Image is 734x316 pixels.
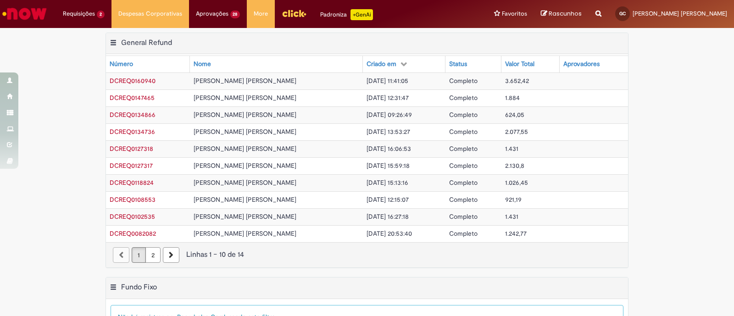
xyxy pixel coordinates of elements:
span: 2.077,55 [505,128,528,136]
span: DCREQ0108553 [110,195,156,204]
span: Despesas Corporativas [118,9,182,18]
span: [PERSON_NAME] [PERSON_NAME] [633,10,727,17]
span: DCREQ0134866 [110,111,156,119]
span: DCREQ0134736 [110,128,155,136]
span: Completo [449,178,478,187]
span: [PERSON_NAME] [PERSON_NAME] [194,229,296,238]
span: Favoritos [502,9,527,18]
a: Rascunhos [541,10,582,18]
span: [PERSON_NAME] [PERSON_NAME] [194,178,296,187]
span: DCREQ0082082 [110,229,156,238]
a: Abrir Registro: DCREQ0134866 [110,111,156,119]
span: [DATE] 11:41:05 [367,77,408,85]
span: 2.130,8 [505,161,524,170]
span: [PERSON_NAME] [PERSON_NAME] [194,212,296,221]
span: Rascunhos [549,9,582,18]
span: [PERSON_NAME] [PERSON_NAME] [194,161,296,170]
a: Página 2 [145,247,161,263]
span: 624,05 [505,111,524,119]
a: Abrir Registro: DCREQ0127318 [110,144,153,153]
span: [DATE] 16:06:53 [367,144,411,153]
img: click_logo_yellow_360x200.png [282,6,306,20]
span: Completo [449,94,478,102]
span: [DATE] 16:27:18 [367,212,409,221]
div: Nome [194,60,211,69]
a: Abrir Registro: DCREQ0160940 [110,77,156,85]
a: Próxima página [163,247,179,263]
span: Requisições [63,9,95,18]
button: Fundo Fixo Menu de contexto [110,283,117,294]
span: 1.242,77 [505,229,527,238]
span: [DATE] 15:13:16 [367,178,408,187]
span: DCREQ0127317 [110,161,153,170]
span: [DATE] 12:15:07 [367,195,409,204]
span: Aprovações [196,9,228,18]
span: [PERSON_NAME] [PERSON_NAME] [194,144,296,153]
span: 1.026,45 [505,178,528,187]
a: Abrir Registro: DCREQ0108553 [110,195,156,204]
span: Completo [449,77,478,85]
div: Número [110,60,133,69]
span: GC [619,11,626,17]
span: DCREQ0127318 [110,144,153,153]
span: [DATE] 15:59:18 [367,161,410,170]
a: Página 1 [132,247,146,263]
div: Padroniza [320,9,373,20]
span: DCREQ0102535 [110,212,155,221]
div: Linhas 1 − 10 de 14 [113,249,621,260]
h2: General Refund [121,38,172,47]
a: Abrir Registro: DCREQ0102535 [110,212,155,221]
img: ServiceNow [1,5,48,23]
p: +GenAi [350,9,373,20]
span: DCREQ0160940 [110,77,156,85]
a: Abrir Registro: DCREQ0082082 [110,229,156,238]
span: Completo [449,229,478,238]
div: Valor Total [505,60,534,69]
span: 1.431 [505,212,518,221]
span: 1.431 [505,144,518,153]
div: Aprovadores [563,60,600,69]
span: [DATE] 09:26:49 [367,111,412,119]
span: 2 [97,11,105,18]
span: Completo [449,128,478,136]
a: Abrir Registro: DCREQ0127317 [110,161,153,170]
span: 921,19 [505,195,522,204]
span: Completo [449,144,478,153]
span: [DATE] 12:31:47 [367,94,409,102]
span: Completo [449,195,478,204]
span: More [254,9,268,18]
button: General Refund Menu de contexto [110,38,117,50]
div: Criado em [367,60,396,69]
span: [PERSON_NAME] [PERSON_NAME] [194,111,296,119]
span: DCREQ0118824 [110,178,154,187]
span: DCREQ0147465 [110,94,155,102]
span: Completo [449,161,478,170]
span: [PERSON_NAME] [PERSON_NAME] [194,77,296,85]
span: Completo [449,111,478,119]
span: 3.652,42 [505,77,529,85]
a: Abrir Registro: DCREQ0118824 [110,178,154,187]
span: [DATE] 20:53:40 [367,229,412,238]
a: Abrir Registro: DCREQ0147465 [110,94,155,102]
h2: Fundo Fixo [121,283,157,292]
span: [PERSON_NAME] [PERSON_NAME] [194,195,296,204]
div: Status [449,60,467,69]
span: [PERSON_NAME] [PERSON_NAME] [194,128,296,136]
span: 28 [230,11,240,18]
span: 1.884 [505,94,520,102]
span: [DATE] 13:53:27 [367,128,410,136]
span: Completo [449,212,478,221]
a: Abrir Registro: DCREQ0134736 [110,128,155,136]
nav: paginação [106,242,628,267]
span: [PERSON_NAME] [PERSON_NAME] [194,94,296,102]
